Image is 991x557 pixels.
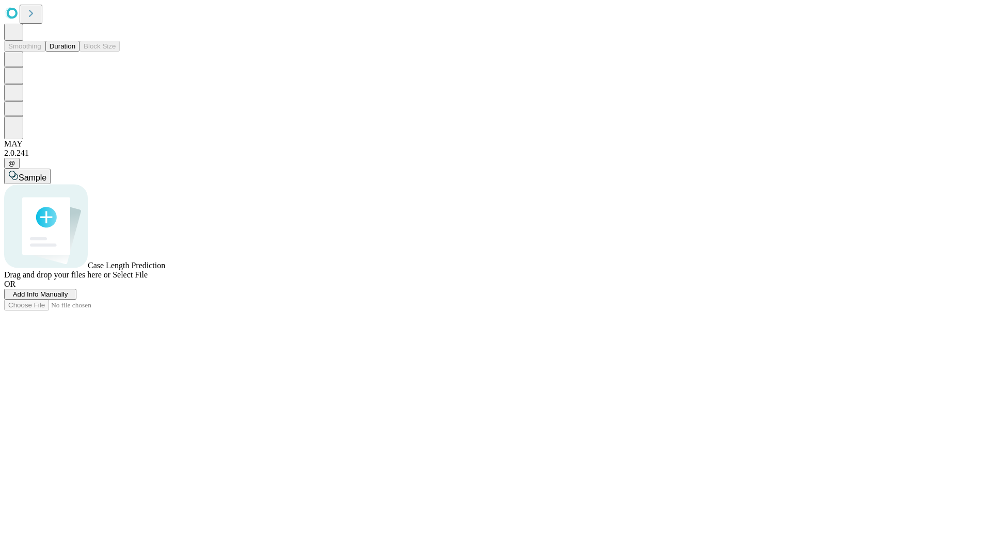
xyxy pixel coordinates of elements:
[19,173,46,182] span: Sample
[4,149,987,158] div: 2.0.241
[4,289,76,300] button: Add Info Manually
[88,261,165,270] span: Case Length Prediction
[4,158,20,169] button: @
[4,169,51,184] button: Sample
[113,270,148,279] span: Select File
[8,159,15,167] span: @
[13,290,68,298] span: Add Info Manually
[45,41,79,52] button: Duration
[79,41,120,52] button: Block Size
[4,270,110,279] span: Drag and drop your files here or
[4,280,15,288] span: OR
[4,41,45,52] button: Smoothing
[4,139,987,149] div: MAY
